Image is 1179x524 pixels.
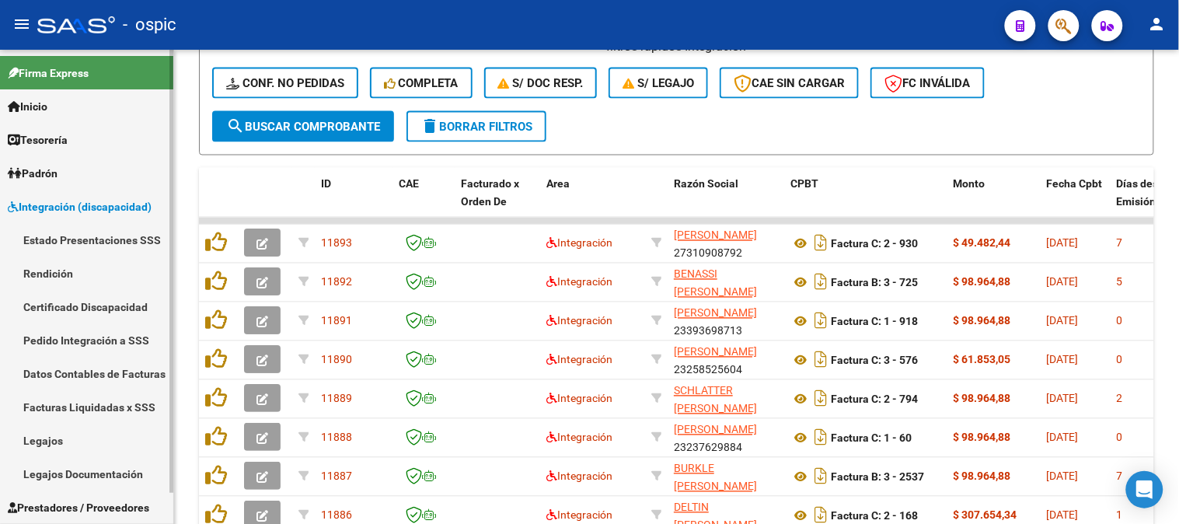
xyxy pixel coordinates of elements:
[954,276,1011,288] strong: $ 98.964,88
[321,354,352,366] span: 11890
[8,131,68,148] span: Tesorería
[1117,431,1123,444] span: 0
[811,309,831,334] i: Descargar documento
[384,76,459,90] span: Completa
[954,393,1011,405] strong: $ 98.964,88
[674,266,778,299] div: 27249504446
[321,431,352,444] span: 11888
[392,168,455,236] datatable-header-cell: CAE
[674,178,738,190] span: Razón Social
[420,117,439,135] mat-icon: delete
[734,76,845,90] span: CAE SIN CARGAR
[674,227,778,260] div: 27310908792
[546,470,612,483] span: Integración
[674,385,757,415] span: SCHLATTER [PERSON_NAME]
[370,68,473,99] button: Completa
[674,229,757,242] span: [PERSON_NAME]
[1117,276,1123,288] span: 5
[8,65,89,82] span: Firma Express
[321,178,331,190] span: ID
[226,76,344,90] span: Conf. no pedidas
[954,178,985,190] span: Monto
[1047,237,1079,250] span: [DATE]
[811,270,831,295] i: Descargar documento
[1047,393,1079,405] span: [DATE]
[831,277,918,289] strong: Factura B: 3 - 725
[1047,354,1079,366] span: [DATE]
[1117,393,1123,405] span: 2
[784,168,947,236] datatable-header-cell: CPBT
[668,168,784,236] datatable-header-cell: Razón Social
[226,117,245,135] mat-icon: search
[811,464,831,489] i: Descargar documento
[811,386,831,411] i: Descargar documento
[674,460,778,493] div: 27302562887
[546,276,612,288] span: Integración
[1117,509,1123,522] span: 1
[484,68,598,99] button: S/ Doc Resp.
[546,393,612,405] span: Integración
[498,76,584,90] span: S/ Doc Resp.
[811,231,831,256] i: Descargar documento
[1126,471,1163,508] div: Open Intercom Messenger
[1047,178,1103,190] span: Fecha Cpbt
[8,98,47,115] span: Inicio
[212,111,394,142] button: Buscar Comprobante
[1117,470,1123,483] span: 7
[947,168,1041,236] datatable-header-cell: Monto
[321,237,352,250] span: 11893
[954,509,1017,522] strong: $ 307.654,34
[674,383,778,415] div: 23357521084
[811,425,831,450] i: Descargar documento
[406,111,546,142] button: Borrar Filtros
[321,315,352,327] span: 11891
[546,178,570,190] span: Area
[790,178,818,190] span: CPBT
[1148,15,1167,33] mat-icon: person
[1117,237,1123,250] span: 7
[831,510,918,522] strong: Factura C: 2 - 168
[674,305,778,337] div: 23393698713
[954,470,1011,483] strong: $ 98.964,88
[546,431,612,444] span: Integración
[8,198,152,215] span: Integración (discapacidad)
[321,393,352,405] span: 11889
[212,68,358,99] button: Conf. no pedidas
[546,509,612,522] span: Integración
[954,354,1011,366] strong: $ 61.853,05
[811,348,831,372] i: Descargar documento
[399,178,419,190] span: CAE
[674,344,778,376] div: 23258525604
[609,68,708,99] button: S/ legajo
[226,120,380,134] span: Buscar Comprobante
[123,8,176,42] span: - ospic
[540,168,645,236] datatable-header-cell: Area
[1117,178,1171,208] span: Días desde Emisión
[674,424,757,436] span: [PERSON_NAME]
[8,165,58,182] span: Padrón
[1117,315,1123,327] span: 0
[674,463,757,493] span: BURKLE [PERSON_NAME]
[674,268,757,299] span: BENASSI [PERSON_NAME]
[954,237,1011,250] strong: $ 49.482,44
[720,68,859,99] button: CAE SIN CARGAR
[954,315,1011,327] strong: $ 98.964,88
[674,421,778,454] div: 23237629884
[1047,276,1079,288] span: [DATE]
[12,15,31,33] mat-icon: menu
[1047,509,1079,522] span: [DATE]
[1047,470,1079,483] span: [DATE]
[321,276,352,288] span: 11892
[831,432,912,445] strong: Factura C: 1 - 60
[1047,315,1079,327] span: [DATE]
[8,499,149,516] span: Prestadores / Proveedores
[674,346,757,358] span: [PERSON_NAME]
[1117,354,1123,366] span: 0
[546,315,612,327] span: Integración
[420,120,532,134] span: Borrar Filtros
[623,76,694,90] span: S/ legajo
[870,68,985,99] button: FC Inválida
[831,316,918,328] strong: Factura C: 1 - 918
[1041,168,1111,236] datatable-header-cell: Fecha Cpbt
[546,354,612,366] span: Integración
